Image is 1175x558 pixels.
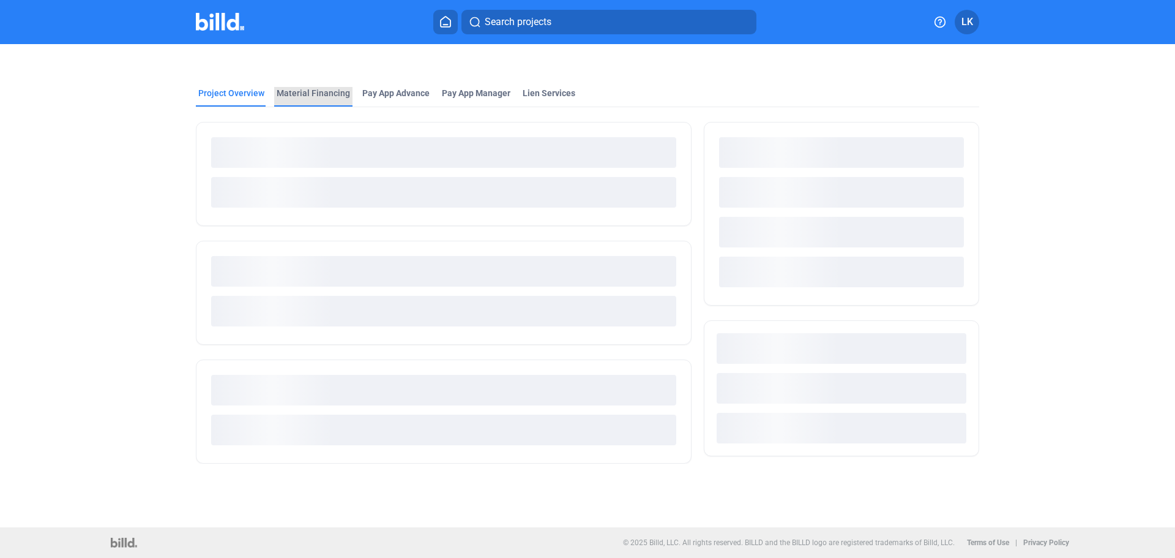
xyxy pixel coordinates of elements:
div: loading [211,256,676,287]
div: loading [211,296,676,326]
b: Terms of Use [967,538,1009,547]
button: LK [955,10,979,34]
div: Project Overview [198,87,264,99]
div: loading [717,413,966,443]
div: loading [717,373,966,404]
div: Material Financing [277,87,350,99]
b: Privacy Policy [1023,538,1069,547]
div: loading [211,137,676,168]
span: LK [961,15,973,29]
span: Pay App Manager [442,87,510,99]
div: Pay App Advance [362,87,430,99]
span: Search projects [485,15,551,29]
div: loading [717,333,966,364]
img: Billd Company Logo [196,13,244,31]
div: loading [719,177,964,208]
div: loading [719,217,964,247]
p: | [1015,538,1017,547]
div: loading [719,257,964,287]
div: loading [211,177,676,208]
div: Lien Services [523,87,575,99]
div: loading [211,375,676,405]
div: loading [211,415,676,445]
div: loading [719,137,964,168]
button: Search projects [461,10,756,34]
img: logo [111,538,137,548]
p: © 2025 Billd, LLC. All rights reserved. BILLD and the BILLD logo are registered trademarks of Bil... [623,538,955,547]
